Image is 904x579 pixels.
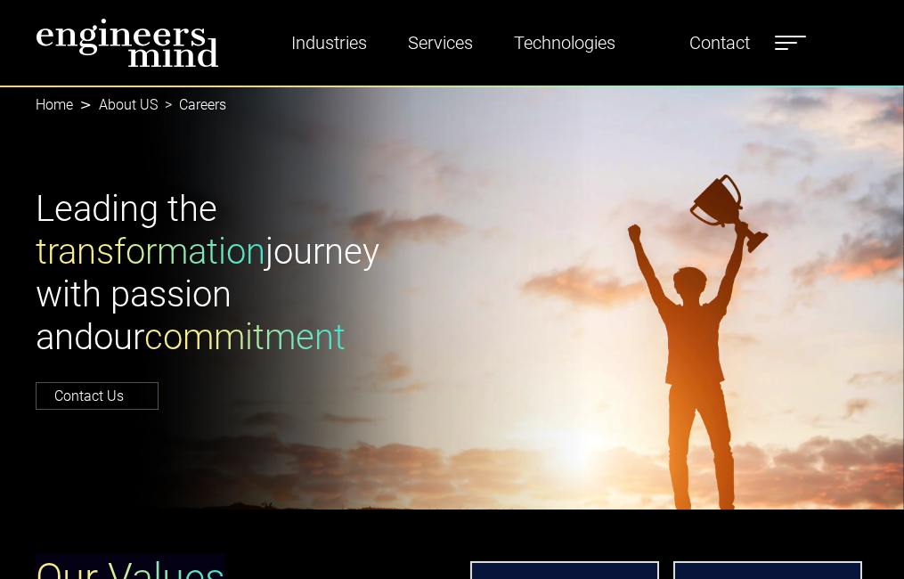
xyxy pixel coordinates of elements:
h1: Leading the journey with passion and our [36,188,442,359]
a: Services [401,22,480,63]
span: commitment [144,316,346,358]
a: About US [99,96,158,113]
img: logo [36,18,219,68]
a: Industries [284,22,374,63]
a: Home [36,96,73,113]
a: Contact [682,22,757,63]
li: Careers [158,94,226,116]
span: transformation [36,231,265,273]
nav: breadcrumb [36,86,869,125]
a: Contact Us [36,382,159,410]
a: Technologies [507,22,623,63]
